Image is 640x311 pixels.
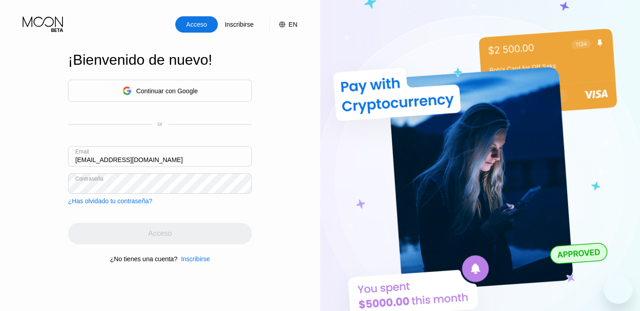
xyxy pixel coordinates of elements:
div: ¿No tienes una cuenta? [110,255,178,263]
div: Continuar con Google [136,87,198,95]
div: EN [269,16,297,33]
div: Inscribirse [218,16,260,33]
div: Acceso [175,16,218,33]
div: Contraseña [75,176,103,182]
div: or [158,121,163,127]
div: ¡Bienvenido de nuevo! [68,52,252,68]
div: ¿Has olvidado tu contraseña? [68,197,152,205]
iframe: Botón para iniciar la ventana de mensajería [604,275,633,304]
div: Acceso [185,20,208,29]
div: Inscribirse [224,20,255,29]
div: Inscribirse [178,255,210,263]
div: Email [75,148,89,155]
div: Inscribirse [181,255,210,263]
div: Continuar con Google [68,80,252,102]
div: EN [289,21,297,28]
